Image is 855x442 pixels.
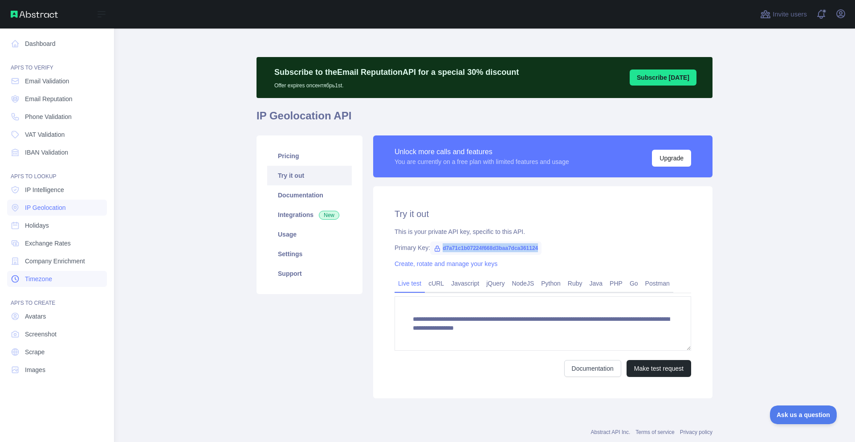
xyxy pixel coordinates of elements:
[256,109,712,130] h1: IP Geolocation API
[25,94,73,103] span: Email Reputation
[395,147,569,157] div: Unlock more calls and features
[758,7,809,21] button: Invite users
[564,360,621,377] a: Documentation
[7,144,107,160] a: IBAN Validation
[267,146,352,166] a: Pricing
[25,185,64,194] span: IP Intelligence
[483,276,508,291] a: jQuery
[25,330,57,339] span: Screenshot
[564,276,586,291] a: Ruby
[7,91,107,107] a: Email Reputation
[7,217,107,233] a: Holidays
[25,112,72,121] span: Phone Validation
[7,162,107,180] div: API'S TO LOOKUP
[267,225,352,244] a: Usage
[7,36,107,52] a: Dashboard
[626,276,642,291] a: Go
[25,148,68,157] span: IBAN Validation
[11,11,58,18] img: Abstract API
[7,109,107,125] a: Phone Validation
[537,276,564,291] a: Python
[395,227,691,236] div: This is your private API key, specific to this API.
[7,127,107,143] a: VAT Validation
[25,203,66,212] span: IP Geolocation
[25,348,45,356] span: Scrape
[680,429,712,435] a: Privacy policy
[395,243,691,252] div: Primary Key:
[425,276,448,291] a: cURL
[606,276,626,291] a: PHP
[25,312,46,321] span: Avatars
[274,66,519,78] p: Subscribe to the Email Reputation API for a special 30 % discount
[7,73,107,89] a: Email Validation
[319,211,339,220] span: New
[586,276,607,291] a: Java
[25,221,49,230] span: Holidays
[7,182,107,198] a: IP Intelligence
[7,235,107,251] a: Exchange Rates
[395,208,691,220] h2: Try it out
[7,308,107,324] a: Avatars
[267,244,352,264] a: Settings
[25,257,85,266] span: Company Enrichment
[395,260,497,267] a: Create, rotate and manage your keys
[274,78,519,89] p: Offer expires on сентябрь 1st.
[7,253,107,269] a: Company Enrichment
[630,70,696,86] button: Subscribe [DATE]
[25,365,45,374] span: Images
[773,9,807,20] span: Invite users
[7,53,107,71] div: API'S TO VERIFY
[395,276,425,291] a: Live test
[642,276,673,291] a: Postman
[770,405,837,424] iframe: Toggle Customer Support
[627,360,691,377] button: Make test request
[7,271,107,287] a: Timezone
[7,289,107,307] div: API'S TO CREATE
[430,241,541,255] span: d7a71c1b07224f668d3baa7dca361124
[267,264,352,283] a: Support
[448,276,483,291] a: Javascript
[635,429,674,435] a: Terms of service
[267,185,352,205] a: Documentation
[267,205,352,225] a: Integrations New
[25,77,69,86] span: Email Validation
[7,344,107,360] a: Scrape
[7,200,107,216] a: IP Geolocation
[25,274,52,283] span: Timezone
[508,276,537,291] a: NodeJS
[591,429,631,435] a: Abstract API Inc.
[25,239,71,248] span: Exchange Rates
[395,157,569,166] div: You are currently on a free plan with limited features and usage
[652,150,691,167] button: Upgrade
[25,130,65,139] span: VAT Validation
[7,326,107,342] a: Screenshot
[7,362,107,378] a: Images
[267,166,352,185] a: Try it out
